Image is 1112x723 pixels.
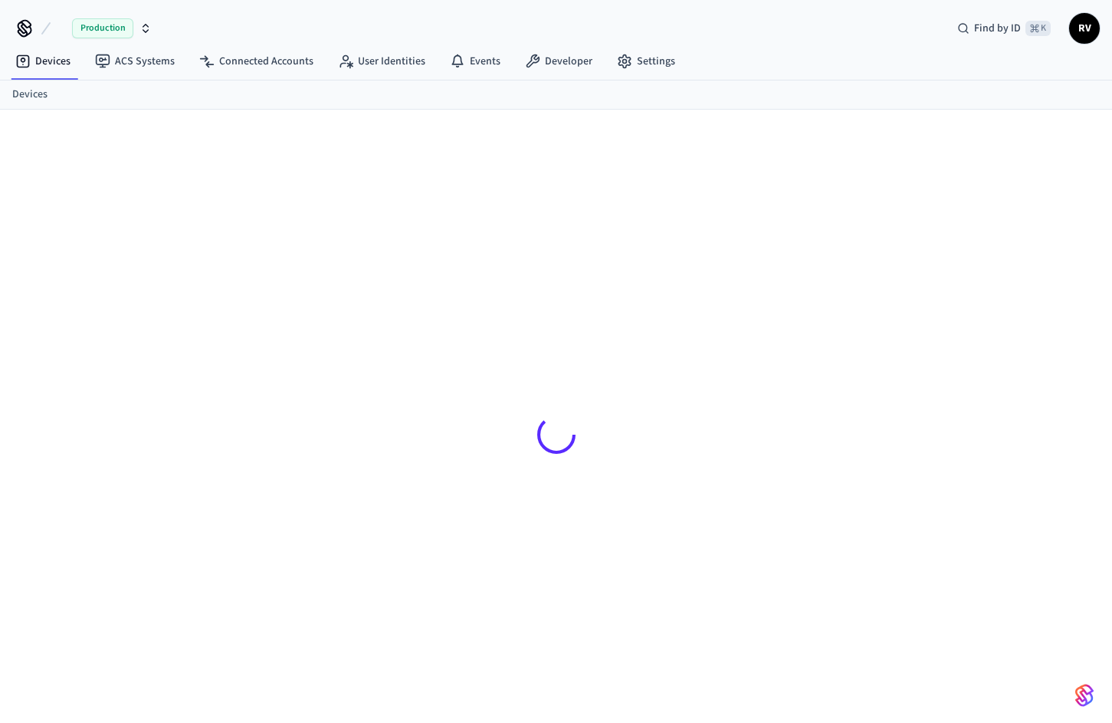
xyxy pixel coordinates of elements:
a: Settings [605,48,687,75]
span: ⌘ K [1025,21,1051,36]
img: SeamLogoGradient.69752ec5.svg [1075,683,1094,708]
a: Devices [12,87,48,103]
a: User Identities [326,48,438,75]
a: Devices [3,48,83,75]
span: RV [1071,15,1098,42]
a: Events [438,48,513,75]
a: Developer [513,48,605,75]
span: Production [72,18,133,38]
a: Connected Accounts [187,48,326,75]
button: RV [1069,13,1100,44]
span: Find by ID [974,21,1021,36]
div: Find by ID⌘ K [945,15,1063,42]
a: ACS Systems [83,48,187,75]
